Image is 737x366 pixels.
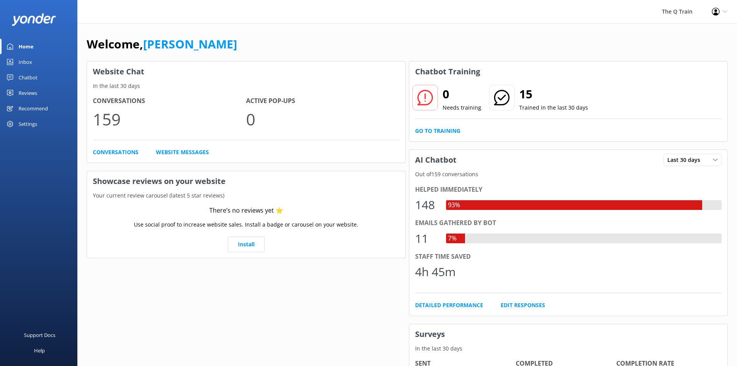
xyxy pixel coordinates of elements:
[19,116,37,132] div: Settings
[667,156,705,164] span: Last 30 days
[209,206,283,216] div: There’s no reviews yet ⭐
[228,237,265,252] a: Install
[409,150,462,170] h3: AI Chatbot
[446,200,462,210] div: 93%
[156,148,209,156] a: Website Messages
[246,106,399,132] p: 0
[143,36,237,52] a: [PERSON_NAME]
[19,39,34,54] div: Home
[87,171,405,191] h3: Showcase reviews on your website
[87,82,405,90] p: In the last 30 days
[443,103,481,112] p: Needs training
[19,70,38,85] div: Chatbot
[93,148,139,156] a: Conversations
[409,324,728,344] h3: Surveys
[87,191,405,200] p: Your current review carousel (latest 5 star reviews)
[93,96,246,106] h4: Conversations
[134,220,358,229] p: Use social proof to increase website sales. Install a badge or carousel on your website.
[519,103,588,112] p: Trained in the last 30 days
[415,185,722,195] div: Helped immediately
[24,327,55,343] div: Support Docs
[415,263,456,281] div: 4h 45m
[415,301,483,309] a: Detailed Performance
[93,106,246,132] p: 159
[446,234,458,244] div: 7%
[501,301,545,309] a: Edit Responses
[415,229,438,248] div: 11
[415,218,722,228] div: Emails gathered by bot
[19,85,37,101] div: Reviews
[443,85,481,103] h2: 0
[34,343,45,358] div: Help
[19,54,32,70] div: Inbox
[246,96,399,106] h4: Active Pop-ups
[519,85,588,103] h2: 15
[19,101,48,116] div: Recommend
[415,196,438,214] div: 148
[409,62,486,82] h3: Chatbot Training
[12,13,56,26] img: yonder-white-logo.png
[415,127,460,135] a: Go to Training
[415,252,722,262] div: Staff time saved
[87,62,405,82] h3: Website Chat
[409,170,728,179] p: Out of 159 conversations
[87,35,237,53] h1: Welcome,
[409,344,728,353] p: In the last 30 days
